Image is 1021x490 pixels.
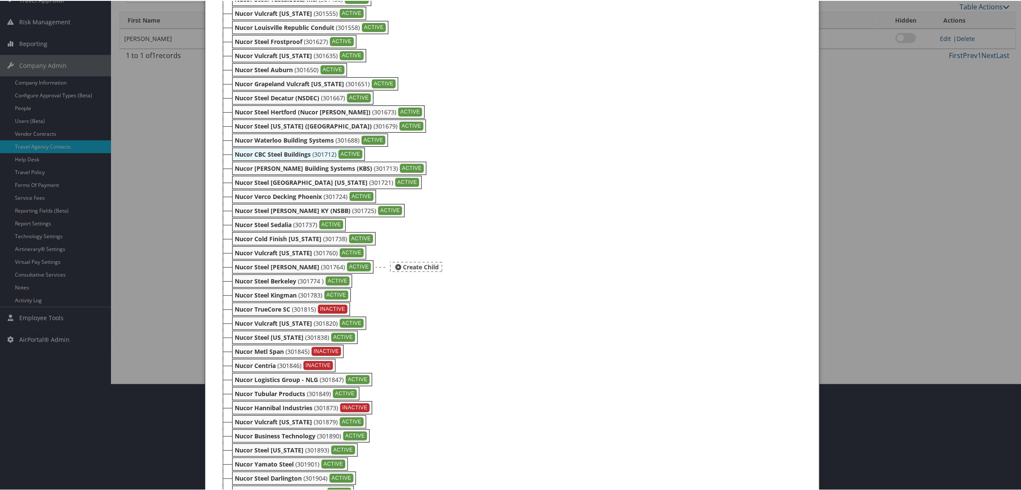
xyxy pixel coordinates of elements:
div: ACTIVE [340,50,364,60]
div: (301688) [232,133,388,146]
b: Nucor Logistics Group - NLG [235,375,318,383]
b: Nucor Steel [US_STATE] [235,332,303,341]
b: Nucor Steel Hertford (Nucor [PERSON_NAME]) [235,107,370,115]
div: ACTIVE [347,262,371,271]
div: INACTIVE [312,346,341,356]
div: ACTIVE [321,459,345,468]
div: (301712) [232,147,365,160]
div: ACTIVE [343,431,367,440]
div: (301845) [232,344,344,357]
div: Create Child [390,261,442,271]
div: ACTIVE [349,233,373,243]
b: Nucor Steel Darlington [235,473,302,481]
div: ACTIVE [340,8,364,17]
div: (301627) [232,34,356,47]
div: ACTIVE [333,388,357,398]
b: Nucor Steel [US_STATE] ([GEOGRAPHIC_DATA]) [235,121,372,129]
div: (301721) [232,175,422,188]
div: (301713) [232,161,426,174]
b: Nucor Metl Span [235,347,284,355]
div: ACTIVE [324,290,348,299]
div: ACTIVE [346,374,370,384]
div: (301849) [232,386,359,400]
div: (301893) [232,443,358,456]
div: (301838) [232,330,358,343]
div: (301673) [232,105,425,118]
b: Nucor Steel [GEOGRAPHIC_DATA] [US_STATE] [235,178,368,186]
b: Nucor CBC Steel Buildings [235,149,311,157]
div: (301847) [232,372,372,385]
div: (301650) [232,62,347,76]
div: ACTIVE [398,107,422,116]
b: Nucor Steel Berkeley [235,276,296,284]
div: (301783) [232,288,351,301]
div: ACTIVE [372,79,396,88]
div: ACTIVE [330,473,353,482]
div: ACTIVE [338,149,362,158]
div: (301724) [232,189,376,202]
div: (301635) [232,48,366,61]
div: (301738) [232,231,376,245]
b: Nucor Vulcraft [US_STATE] [235,9,312,17]
div: (301904) [232,471,356,484]
b: Nucor Cold Finish [US_STATE] [235,234,321,242]
div: (301873) [232,400,372,414]
b: Nucor Vulcraft [US_STATE] [235,318,312,327]
div: INACTIVE [318,304,347,313]
b: Nucor Steel [PERSON_NAME] KY (NSBB) [235,206,350,214]
b: Nucor Tubular Products [235,389,305,397]
div: ACTIVE [362,135,385,144]
div: (301679) [232,119,426,132]
div: ACTIVE [340,417,364,426]
b: Nucor Steel [US_STATE] [235,445,303,453]
div: ACTIVE [340,248,364,257]
div: ACTIVE [350,191,373,201]
div: INACTIVE [303,360,333,370]
div: (301760) [232,245,366,259]
div: (301667) [232,90,373,104]
div: ACTIVE [400,121,423,130]
div: (301901) [232,457,348,470]
b: Nucor TrueCore SC [235,304,290,312]
div: ACTIVE [395,177,419,187]
b: Nucor Business Technology [235,431,315,439]
div: ACTIVE [347,93,371,102]
div: (301774 ) [232,274,352,287]
b: Nucor Steel Sedalia [235,220,292,228]
div: (301725) [232,203,405,216]
div: (301846) [232,358,335,371]
div: (301737) [232,217,346,230]
b: Nucor Centria [235,361,276,369]
div: (301879) [232,414,366,428]
div: ACTIVE [331,445,355,454]
b: Nucor Vulcraft [US_STATE] [235,51,312,59]
div: ACTIVE [326,276,350,285]
div: ACTIVE [362,22,386,32]
div: ACTIVE [319,219,343,229]
div: (301555) [232,6,366,19]
div: ACTIVE [330,36,354,46]
b: Nucor Vulcraft [US_STATE] [235,417,312,425]
b: Nucor Louisville Republic Conduit [235,23,334,31]
div: ACTIVE [340,318,364,327]
div: (301651) [232,76,398,90]
b: Nucor Steel [PERSON_NAME] [235,262,319,270]
b: Nucor Verco Decking Phoenix [235,192,322,200]
b: Nucor Steel Decatur (NSDEC) [235,93,319,101]
div: (301890) [232,429,370,442]
div: (301764) [232,260,373,273]
div: ACTIVE [400,163,424,172]
div: ACTIVE [378,205,402,215]
div: (301820) [232,316,366,329]
b: Nucor Waterloo Building Systems [235,135,334,143]
b: Nucor [PERSON_NAME] Building Systems (KBS) [235,163,372,172]
div: ACTIVE [331,332,355,341]
b: Nucor Hannibal Industries [235,403,312,411]
b: Nucor Vulcraft [US_STATE] [235,248,312,256]
div: (301815) [232,302,350,315]
b: Nucor Steel Kingman [235,290,297,298]
div: ACTIVE [321,64,344,74]
b: Nucor Steel Frostproof [235,37,302,45]
b: Nucor Grapeland Vulcraft [US_STATE] [235,79,344,87]
b: Nucor Steel Auburn [235,65,293,73]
